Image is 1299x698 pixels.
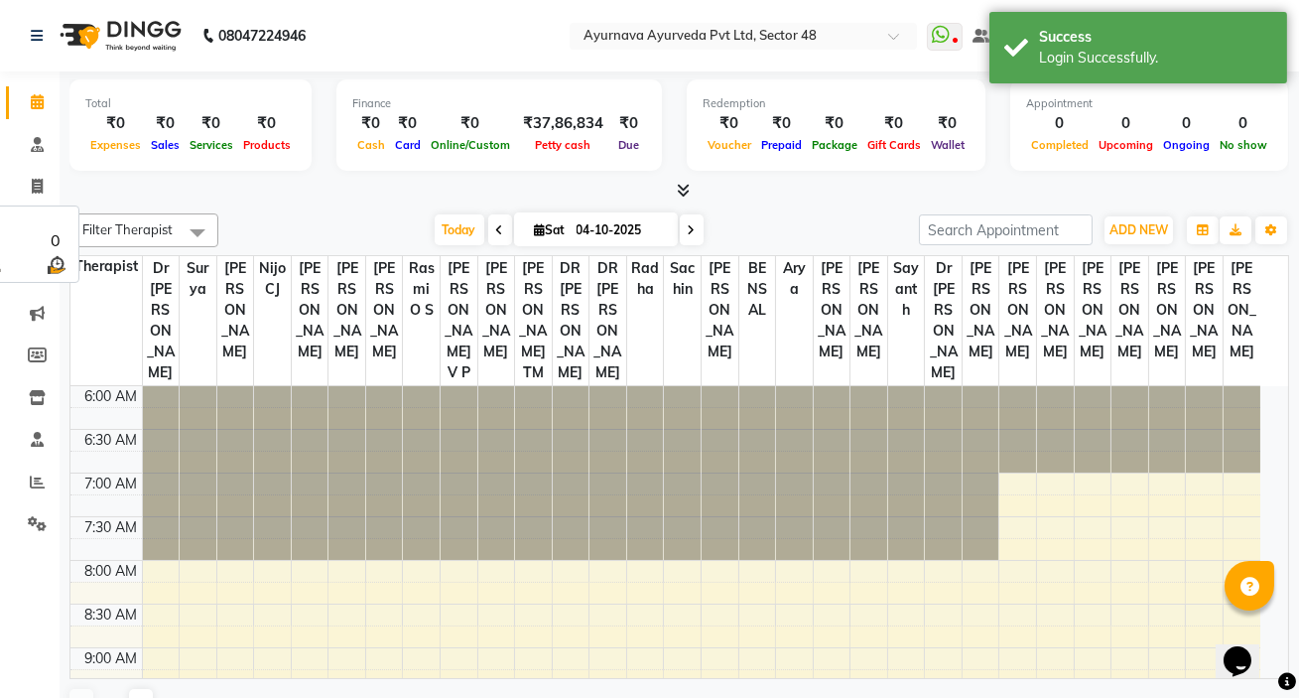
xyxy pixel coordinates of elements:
[814,256,850,364] span: [PERSON_NAME]
[352,95,646,112] div: Finance
[1037,256,1074,364] span: [PERSON_NAME]
[44,252,68,277] img: wait_time.png
[613,138,644,152] span: Due
[70,256,142,277] div: Therapist
[862,112,926,135] div: ₹0
[925,256,962,385] span: Dr [PERSON_NAME]
[352,138,390,152] span: Cash
[571,215,670,245] input: 2025-10-04
[926,112,970,135] div: ₹0
[664,256,701,302] span: sachin
[926,138,970,152] span: Wallet
[238,112,296,135] div: ₹0
[366,256,403,364] span: [PERSON_NAME]
[435,214,484,245] span: Today
[1104,216,1173,244] button: ADD NEW
[1039,48,1272,69] div: Login Successfully.
[81,430,142,451] div: 6:30 AM
[807,112,862,135] div: ₹0
[756,112,807,135] div: ₹0
[739,256,776,323] span: BENSAL
[328,256,365,364] span: [PERSON_NAME]
[1094,138,1158,152] span: Upcoming
[611,112,646,135] div: ₹0
[531,138,596,152] span: Petty cash
[352,112,390,135] div: ₹0
[426,112,515,135] div: ₹0
[1158,138,1215,152] span: Ongoing
[807,138,862,152] span: Package
[81,474,142,494] div: 7:00 AM
[1109,222,1168,237] span: ADD NEW
[850,256,887,364] span: [PERSON_NAME]
[589,256,626,385] span: DR [PERSON_NAME]
[1026,95,1272,112] div: Appointment
[627,256,664,302] span: radha
[1149,256,1186,364] span: [PERSON_NAME]
[81,561,142,582] div: 8:00 AM
[81,648,142,669] div: 9:00 AM
[963,256,999,364] span: [PERSON_NAME]
[146,112,185,135] div: ₹0
[703,138,756,152] span: Voucher
[1158,112,1215,135] div: 0
[82,221,173,237] span: Filter Therapist
[217,256,254,364] span: [PERSON_NAME]
[185,138,238,152] span: Services
[478,256,515,364] span: [PERSON_NAME]
[85,138,146,152] span: Expenses
[999,256,1036,364] span: [PERSON_NAME]
[1026,112,1094,135] div: 0
[81,605,142,626] div: 8:30 AM
[1075,256,1111,364] span: [PERSON_NAME]
[254,256,291,302] span: Nijo CJ
[703,112,756,135] div: ₹0
[515,112,611,135] div: ₹37,86,834
[1216,619,1279,678] iframe: chat widget
[1224,256,1260,364] span: [PERSON_NAME]
[1094,112,1158,135] div: 0
[426,138,515,152] span: Online/Custom
[44,228,68,252] div: 0
[238,138,296,152] span: Products
[85,112,146,135] div: ₹0
[81,386,142,407] div: 6:00 AM
[702,256,738,364] span: [PERSON_NAME]
[756,138,807,152] span: Prepaid
[218,8,306,64] b: 08047224946
[1186,256,1223,364] span: [PERSON_NAME]
[390,112,426,135] div: ₹0
[888,256,925,323] span: sayanth
[1026,138,1094,152] span: Completed
[441,256,477,385] span: [PERSON_NAME] V P
[776,256,813,302] span: Arya
[85,95,296,112] div: Total
[51,8,187,64] img: logo
[1215,138,1272,152] span: No show
[292,256,328,364] span: [PERSON_NAME]
[515,256,552,385] span: [PERSON_NAME] TM
[390,138,426,152] span: Card
[919,214,1093,245] input: Search Appointment
[143,256,180,385] span: Dr [PERSON_NAME]
[703,95,970,112] div: Redemption
[180,256,216,302] span: Surya
[862,138,926,152] span: Gift Cards
[146,138,185,152] span: Sales
[1215,112,1272,135] div: 0
[81,517,142,538] div: 7:30 AM
[553,256,589,385] span: DR [PERSON_NAME]
[403,256,440,323] span: Rasmi O S
[185,112,238,135] div: ₹0
[1111,256,1148,364] span: [PERSON_NAME]
[530,222,571,237] span: Sat
[1039,27,1272,48] div: Success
